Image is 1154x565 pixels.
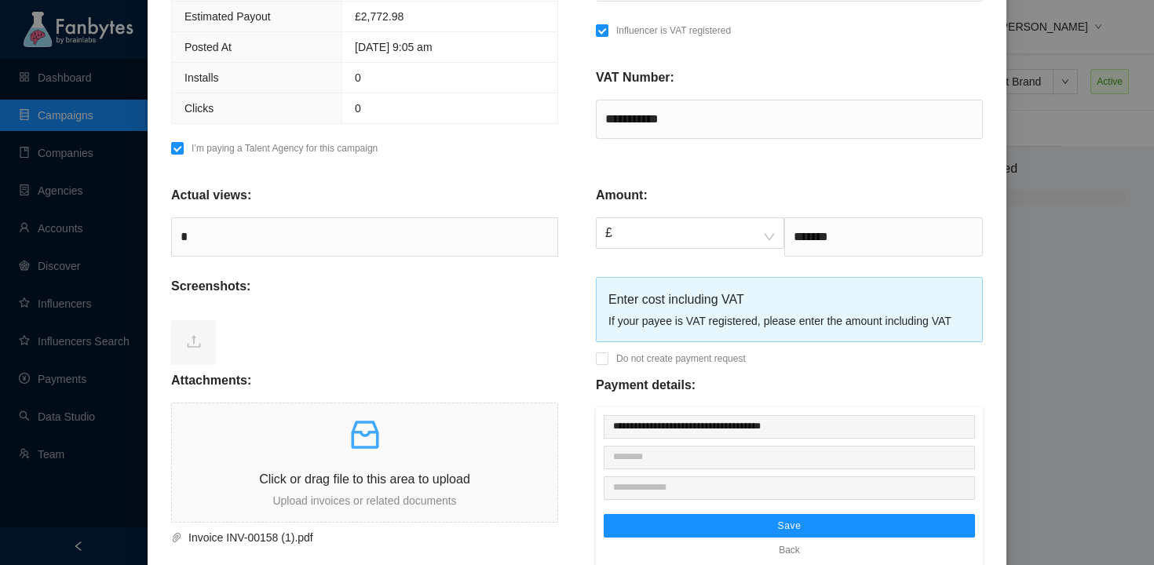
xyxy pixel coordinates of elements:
[184,102,214,115] span: Clicks
[355,41,433,53] span: [DATE] 9:05 am
[605,218,775,248] span: £
[172,492,557,509] p: Upload invoices or related documents
[596,376,696,395] p: Payment details:
[184,10,271,23] span: Estimated Payout
[171,277,250,296] p: Screenshots:
[172,403,557,522] span: inboxClick or drag file to this area to uploadUpload invoices or related documents
[171,186,251,205] p: Actual views:
[192,140,378,156] p: I’m paying a Talent Agency for this campaign
[604,514,975,538] button: Save
[171,532,182,543] span: paper-clip
[184,41,232,53] span: Posted At
[616,23,731,38] p: Influencer is VAT registered
[608,290,970,309] div: Enter cost including VAT
[596,68,674,87] p: VAT Number:
[355,10,404,23] span: £2,772.98
[616,351,746,366] p: Do not create payment request
[184,71,219,84] span: Installs
[171,371,251,390] p: Attachments:
[346,416,384,454] span: inbox
[767,538,812,563] button: Back
[182,529,539,546] span: Invoice INV-00158 (1).pdf
[186,334,202,349] span: upload
[779,542,800,558] span: Back
[355,102,361,115] span: 0
[355,71,361,84] span: 0
[608,312,970,330] div: If your payee is VAT registered, please enter the amount including VAT
[172,469,557,489] p: Click or drag file to this area to upload
[596,186,648,205] p: Amount:
[777,519,801,532] span: Save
